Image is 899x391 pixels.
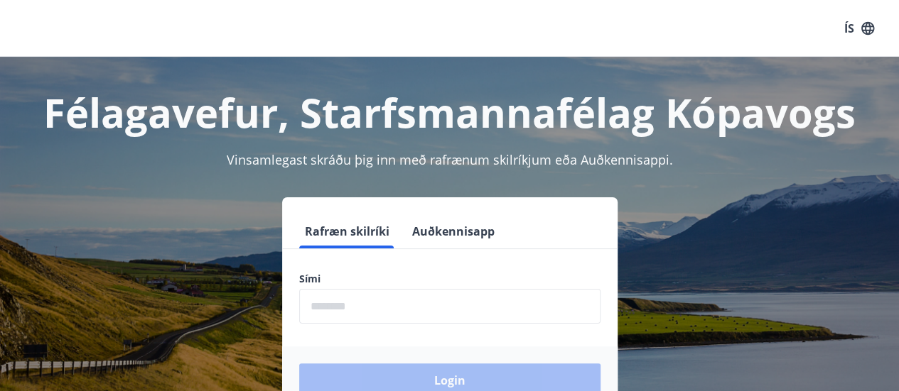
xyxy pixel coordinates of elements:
h1: Félagavefur, Starfsmannafélag Kópavogs [17,85,882,139]
button: Auðkennisapp [407,214,500,248]
label: Sími [299,272,601,286]
span: Vinsamlegast skráðu þig inn með rafrænum skilríkjum eða Auðkennisappi. [227,151,673,168]
button: Rafræn skilríki [299,214,395,248]
button: ÍS [836,16,882,41]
